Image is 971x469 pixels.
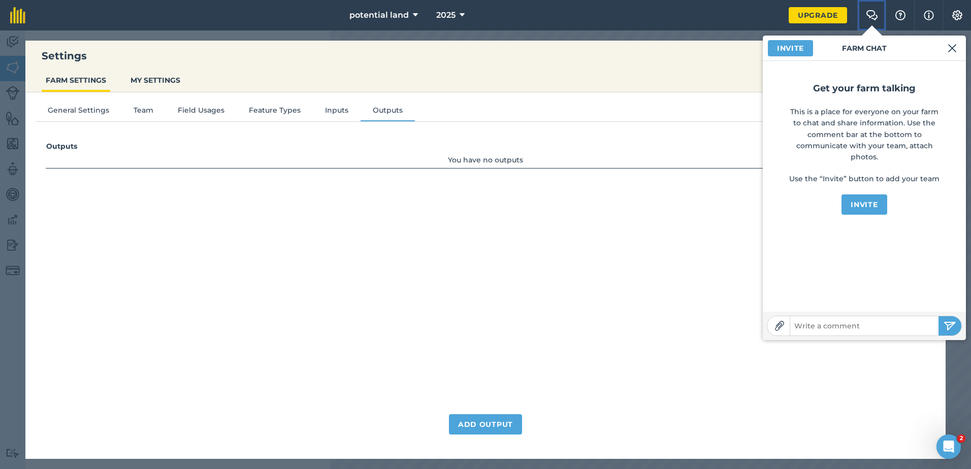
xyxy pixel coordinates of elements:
button: Inputs [313,105,361,120]
span: 2 [957,434,965,443]
h3: Settings [25,49,946,63]
button: Feature Types [237,105,313,120]
button: Team [121,105,166,120]
iframe: Intercom live chat [936,434,961,459]
button: MY SETTINGS [126,71,184,90]
img: A cog icon [951,10,963,20]
p: Use the “Invite” button to add your team [788,173,941,184]
img: svg+xml;base64,PHN2ZyB4bWxucz0iaHR0cDovL3d3dy53My5vcmcvMjAwMC9zdmciIHdpZHRoPSIyNSIgaGVpZ2h0PSIyNC... [944,320,956,332]
span: 2025 [436,9,456,21]
img: fieldmargin Logo [10,7,25,23]
button: Invite [768,40,813,56]
h3: Farm Chat [763,36,966,61]
img: svg+xml;base64,PHN2ZyB4bWxucz0iaHR0cDovL3d3dy53My5vcmcvMjAwMC9zdmciIHdpZHRoPSIxNyIgaGVpZ2h0PSIxNy... [924,9,934,21]
th: Outputs [46,140,779,152]
img: svg+xml;base64,PHN2ZyB4bWxucz0iaHR0cDovL3d3dy53My5vcmcvMjAwMC9zdmciIHdpZHRoPSIyMiIgaGVpZ2h0PSIzMC... [948,42,957,54]
img: Paperclip icon [774,321,785,331]
img: Two speech bubbles overlapping with the left bubble in the forefront [866,10,878,20]
h2: Get your farm talking [788,81,941,96]
button: Invite [841,194,887,215]
button: Outputs [361,105,415,120]
button: Field Usages [166,105,237,120]
a: Upgrade [789,7,847,23]
button: Add Output [449,414,522,434]
input: Write a comment [790,319,938,333]
button: FARM SETTINGS [42,71,110,90]
img: A question mark icon [894,10,907,20]
p: This is a place for everyone on your farm to chat and share information. Use the comment bar at t... [788,106,941,163]
button: General Settings [36,105,121,120]
span: potential land [349,9,409,21]
td: You have no outputs [46,152,925,168]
